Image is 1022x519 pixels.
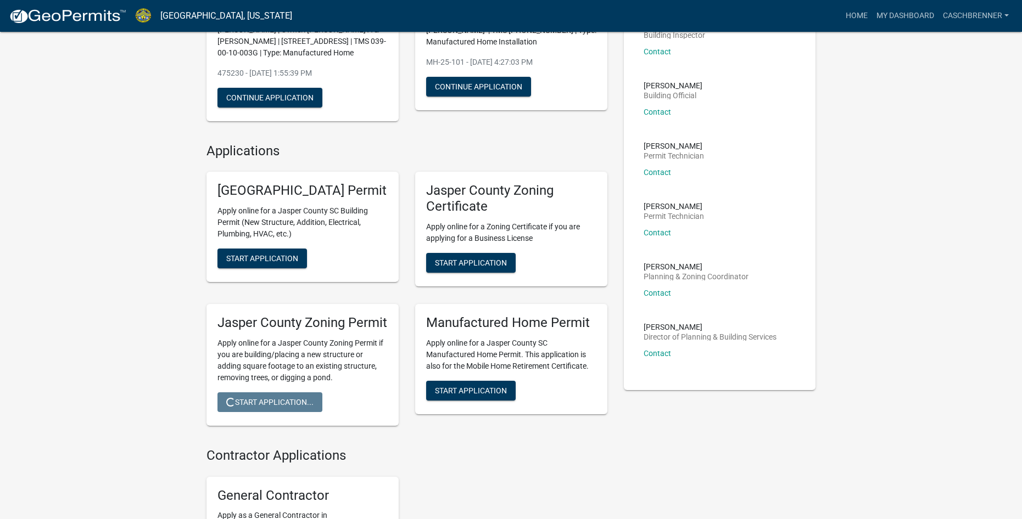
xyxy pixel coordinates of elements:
button: Start Application... [217,392,322,412]
a: Contact [644,289,671,297]
a: My Dashboard [872,5,939,26]
p: Apply online for a Jasper County SC Manufactured Home Permit. This application is also for the Mo... [426,337,596,372]
p: Apply online for a Jasper County Zoning Permit if you are building/placing a new structure or add... [217,337,388,383]
p: Building Official [644,92,702,99]
h4: Applications [206,143,607,159]
h5: Jasper County Zoning Permit [217,315,388,331]
h5: General Contractor [217,488,388,504]
a: Contact [644,47,671,56]
button: Continue Application [217,88,322,108]
span: Start Application... [226,397,314,406]
p: Director of Planning & Building Services [644,333,777,341]
span: Start Application [226,254,298,263]
p: Permit Technician [644,212,704,220]
a: Contact [644,108,671,116]
h4: Contractor Applications [206,448,607,464]
button: Start Application [426,381,516,400]
p: [PERSON_NAME] [644,323,777,331]
p: 475230 - [DATE] 1:55:39 PM [217,67,388,79]
p: Apply online for a Jasper County SC Building Permit (New Structure, Addition, Electrical, Plumbin... [217,205,388,240]
p: Permit Technician [644,152,704,160]
a: Home [841,5,872,26]
a: Contact [644,349,671,358]
p: Planning & Zoning Coordinator [644,273,749,280]
p: [PERSON_NAME] [644,263,749,270]
p: [PERSON_NAME] [644,202,704,210]
p: [PERSON_NAME] [644,142,704,150]
h5: Manufactured Home Permit [426,315,596,331]
a: caschbrenner [939,5,1013,26]
span: Start Application [435,258,507,267]
h5: [GEOGRAPHIC_DATA] Permit [217,183,388,199]
p: MH-25-101 - [DATE] 4:27:03 PM [426,57,596,68]
p: [PERSON_NAME] [644,82,702,89]
p: App: [PERSON_NAME] Homes of Beaufort for [PERSON_NAME] | Owner: [PERSON_NAME] A & [PERSON_NAME] |... [217,13,388,59]
img: Jasper County, South Carolina [135,8,152,23]
button: Continue Application [426,77,531,97]
a: Contact [644,228,671,237]
h5: Jasper County Zoning Certificate [426,183,596,215]
wm-workflow-list-section: Applications [206,143,607,435]
a: [GEOGRAPHIC_DATA], [US_STATE] [160,7,292,25]
span: Start Application [435,386,507,394]
p: Apply online for a Zoning Certificate if you are applying for a Business License [426,221,596,244]
p: Building Inspector [644,31,705,39]
button: Start Application [217,249,307,268]
button: Start Application [426,253,516,273]
a: Contact [644,168,671,177]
